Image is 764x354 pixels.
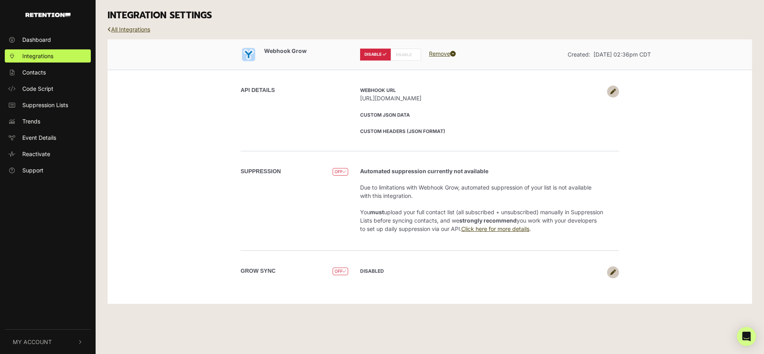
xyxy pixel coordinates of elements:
span: OFF [333,168,348,176]
span: Suppression Lists [22,101,68,109]
span: Integrations [22,52,53,60]
div: Open Intercom Messenger [737,327,756,346]
a: Support [5,164,91,177]
span: Created: [568,51,590,58]
a: Suppression Lists [5,98,91,111]
strong: strongly recommend [459,217,517,224]
strong: Custom Headers (JSON format) [360,128,445,134]
label: ENABLE [390,49,421,61]
span: [DATE] 02:36pm CDT [594,51,651,58]
span: [URL][DOMAIN_NAME] [360,94,603,102]
img: Retention.com [25,13,71,17]
span: Code Script [22,84,53,93]
strong: Webhook URL [360,87,396,93]
a: Remove [429,50,456,57]
strong: Custom JSON Data [360,112,410,118]
h3: INTEGRATION SETTINGS [108,10,752,21]
label: Grow Sync [241,267,276,275]
a: Trends [5,115,91,128]
a: Click here for more details [461,225,529,232]
a: Contacts [5,66,91,79]
label: API DETAILS [241,86,275,94]
a: Dashboard [5,33,91,46]
strong: must [370,209,384,215]
strong: DISABLED [360,268,384,274]
a: Code Script [5,82,91,95]
p: Due to limitations with Webhook Grow, automated suppression of your list is not available with th... [360,183,603,200]
span: OFF [333,268,348,275]
span: My Account [13,338,52,346]
span: Support [22,166,43,174]
span: Event Details [22,133,56,142]
span: Contacts [22,68,46,76]
span: Reactivate [22,150,50,158]
img: Webhook Grow [241,47,257,63]
span: Dashboard [22,35,51,44]
a: Reactivate [5,147,91,160]
a: Event Details [5,131,91,144]
strong: Automated suppression currently not available [360,168,488,174]
span: Trends [22,117,40,125]
button: My Account [5,330,91,354]
p: You upload your full contact list (all subscribed + unsubscribed) manually in Suppression Lists b... [360,208,603,233]
a: Integrations [5,49,91,63]
span: Webhook Grow [264,47,307,54]
a: All Integrations [108,26,150,33]
label: DISABLE [360,49,391,61]
label: SUPPRESSION [241,167,281,176]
